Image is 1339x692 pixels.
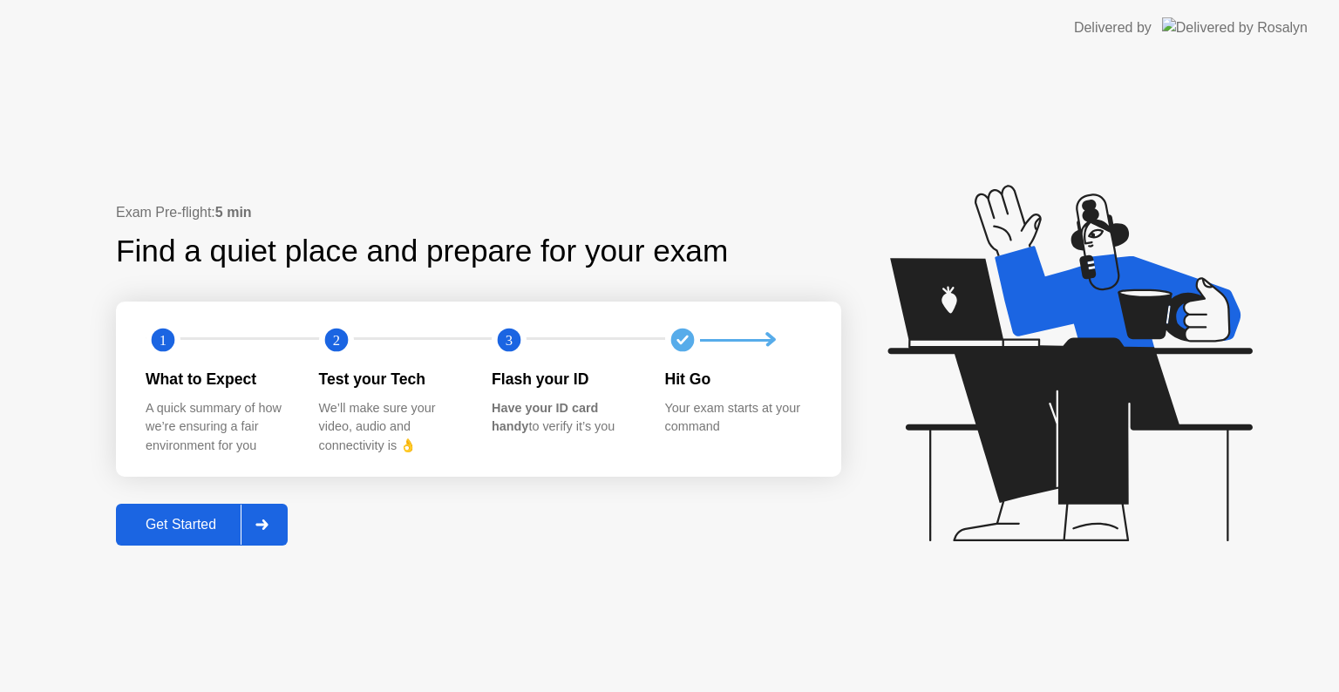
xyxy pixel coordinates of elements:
button: Get Started [116,504,288,546]
div: Your exam starts at your command [665,399,811,437]
img: Delivered by Rosalyn [1162,17,1308,37]
div: Find a quiet place and prepare for your exam [116,228,731,275]
b: 5 min [215,205,252,220]
div: Flash your ID [492,368,637,390]
div: We’ll make sure your video, audio and connectivity is 👌 [319,399,465,456]
div: Test your Tech [319,368,465,390]
b: Have your ID card handy [492,401,598,434]
div: Get Started [121,517,241,533]
text: 3 [506,332,513,349]
div: to verify it’s you [492,399,637,437]
text: 1 [160,332,167,349]
div: A quick summary of how we’re ensuring a fair environment for you [146,399,291,456]
div: Hit Go [665,368,811,390]
div: Delivered by [1074,17,1152,38]
text: 2 [332,332,339,349]
div: Exam Pre-flight: [116,202,841,223]
div: What to Expect [146,368,291,390]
